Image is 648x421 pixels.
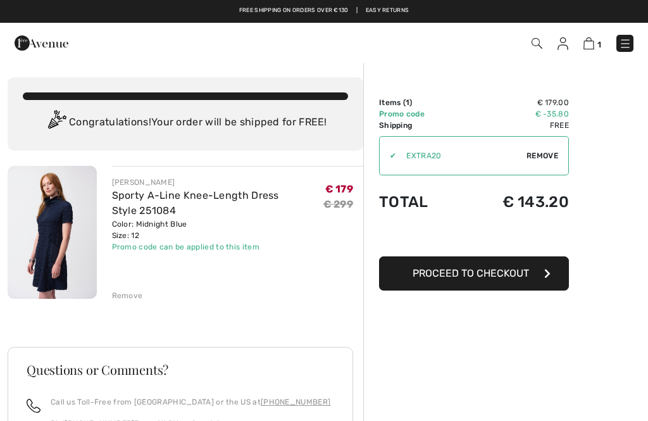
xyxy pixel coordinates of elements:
[51,396,330,408] p: Call us Toll-Free from [GEOGRAPHIC_DATA] or the US at
[366,6,409,15] a: Easy Returns
[379,256,569,291] button: Proceed to Checkout
[459,108,569,120] td: € -35.80
[112,218,323,241] div: Color: Midnight Blue Size: 12
[379,223,569,252] iframe: PayPal
[356,6,358,15] span: |
[558,37,568,50] img: My Info
[379,97,459,108] td: Items ( )
[112,290,143,301] div: Remove
[459,180,569,223] td: € 143.20
[239,6,349,15] a: Free shipping on orders over €130
[459,120,569,131] td: Free
[396,137,526,175] input: Promo code
[23,110,348,135] div: Congratulations! Your order will be shipped for FREE!
[261,398,330,406] a: [PHONE_NUMBER]
[27,399,40,413] img: call
[325,183,354,195] span: € 179
[15,36,68,48] a: 1ère Avenue
[459,97,569,108] td: € 179.00
[406,98,409,107] span: 1
[8,166,97,299] img: Sporty A-Line Knee-Length Dress Style 251084
[583,35,601,51] a: 1
[112,177,323,188] div: [PERSON_NAME]
[323,198,354,210] s: € 299
[379,180,459,223] td: Total
[27,363,334,376] h3: Questions or Comments?
[619,37,632,50] img: Menu
[526,150,558,161] span: Remove
[379,108,459,120] td: Promo code
[532,38,542,49] img: Search
[112,189,279,217] a: Sporty A-Line Knee-Length Dress Style 251084
[380,150,396,161] div: ✔
[15,30,68,56] img: 1ère Avenue
[44,110,69,135] img: Congratulation2.svg
[112,241,323,253] div: Promo code can be applied to this item
[597,40,601,49] span: 1
[413,267,529,279] span: Proceed to Checkout
[379,120,459,131] td: Shipping
[583,37,594,49] img: Shopping Bag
